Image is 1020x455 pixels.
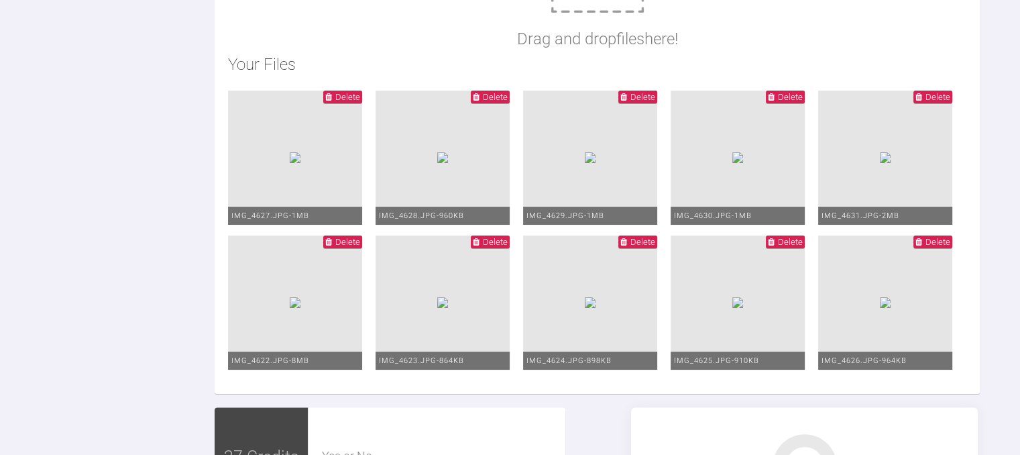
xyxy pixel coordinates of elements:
img: 0e621d48-ef5d-4e64-95bd-4e474ed1e3a0 [732,152,743,163]
span: IMG_4630.JPG - 1MB [674,211,752,220]
span: IMG_4629.JPG - 1MB [526,211,604,220]
span: Delete [630,92,655,102]
span: Delete [483,92,508,102]
span: Delete [778,92,803,102]
span: IMG_4631.JPG - 2MB [821,211,899,220]
span: Delete [925,237,950,247]
img: 1515f710-0013-4c67-917a-70745057677c [437,297,448,308]
span: IMG_4622.JPG - 8MB [231,356,309,365]
span: Delete [630,237,655,247]
img: 43ee866b-db62-4d52-99f1-de29324d9443 [880,297,891,308]
img: 694da630-7a18-433d-a201-57db701b0aa8 [585,297,596,308]
span: Delete [335,237,360,247]
span: Delete [483,237,508,247]
img: 3d0c1def-f725-4f65-ae8a-d04dee021833 [732,297,743,308]
span: IMG_4628.JPG - 960KB [379,211,464,220]
span: Delete [335,92,360,102]
img: 569ec42a-203d-4514-b710-6d1eaf090a4c [880,152,891,163]
span: Delete [925,92,950,102]
img: 2c19e7a2-48ad-4c1c-8c68-3fdc8a9aebb2 [437,152,448,163]
span: IMG_4624.JPG - 898KB [526,356,612,365]
span: IMG_4627.JPG - 1MB [231,211,309,220]
span: IMG_4626.JPG - 964KB [821,356,907,365]
h2: Your Files [228,52,966,77]
img: 49b7d102-e142-42fe-b106-0f601b1cbd5d [290,297,300,308]
span: IMG_4625.JPG - 910KB [674,356,759,365]
img: 6e0d8908-ffbe-4923-80d2-37ff901b8f50 [290,152,300,163]
img: 8c0b770f-ef69-4280-9f5f-2916c1ad734b [585,152,596,163]
p: Drag and drop files here! [517,26,678,52]
span: IMG_4623.JPG - 864KB [379,356,464,365]
span: Delete [778,237,803,247]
